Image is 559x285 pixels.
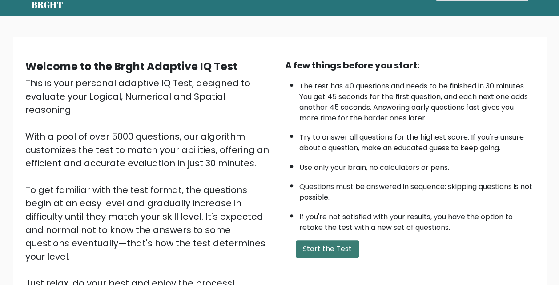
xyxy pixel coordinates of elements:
li: If you're not satisfied with your results, you have the option to retake the test with a new set ... [299,207,534,233]
button: Start the Test [296,240,359,258]
li: Use only your brain, no calculators or pens. [299,158,534,173]
li: Questions must be answered in sequence; skipping questions is not possible. [299,177,534,203]
div: A few things before you start: [285,59,534,72]
li: The test has 40 questions and needs to be finished in 30 minutes. You get 45 seconds for the firs... [299,76,534,124]
li: Try to answer all questions for the highest score. If you're unsure about a question, make an edu... [299,128,534,153]
b: Welcome to the Brght Adaptive IQ Test [25,59,237,74]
